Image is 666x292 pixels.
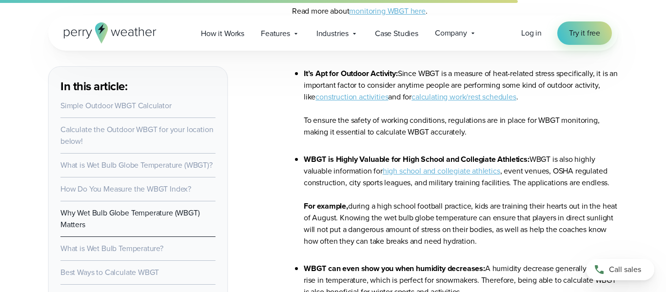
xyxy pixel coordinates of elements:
[609,264,641,275] span: Call sales
[60,267,159,278] a: Best Ways to Calculate WBGT
[60,124,213,147] a: Calculate the Outdoor WBGT for your location below!
[304,200,348,212] strong: For example,
[60,78,215,94] h3: In this article:
[375,28,418,39] span: Case Studies
[315,91,388,102] a: construction activities
[292,5,618,17] p: Read more about .
[304,154,618,247] li: WBGT is also highly valuable information for , event venues, OSHA regulated construction, city sp...
[304,154,529,165] strong: WBGT is Highly Valuable for High School and Collegiate Athletics:
[201,28,244,39] span: How it Works
[60,183,191,195] a: How Do You Measure the WBGT Index?
[316,28,349,39] span: Industries
[60,207,200,230] a: Why Wet Bulb Globe Temperature (WBGT) Matters
[304,263,485,274] strong: WBGT can even show you when humidity decreases:
[292,37,618,52] h3: Why Use WBGT to Calculate Heat Stress?
[304,68,398,79] strong: It’s Apt for Outdoor Activity:
[367,23,427,43] a: Case Studies
[435,27,467,39] span: Company
[304,68,618,138] li: Since WBGT is a measure of heat-related stress specifically, it is an important factor to conside...
[349,5,426,17] a: monitoring WBGT here
[383,165,500,176] a: high school and collegiate athletics
[60,159,213,171] a: What is Wet Bulb Globe Temperature (WBGT)?
[569,27,600,39] span: Try it free
[193,23,253,43] a: How it Works
[557,21,612,45] a: Try it free
[60,100,172,111] a: Simple Outdoor WBGT Calculator
[586,259,654,280] a: Call sales
[521,27,542,39] a: Log in
[411,91,516,102] a: calculating work/rest schedules
[261,28,290,39] span: Features
[60,243,163,254] a: What is Wet Bulb Temperature?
